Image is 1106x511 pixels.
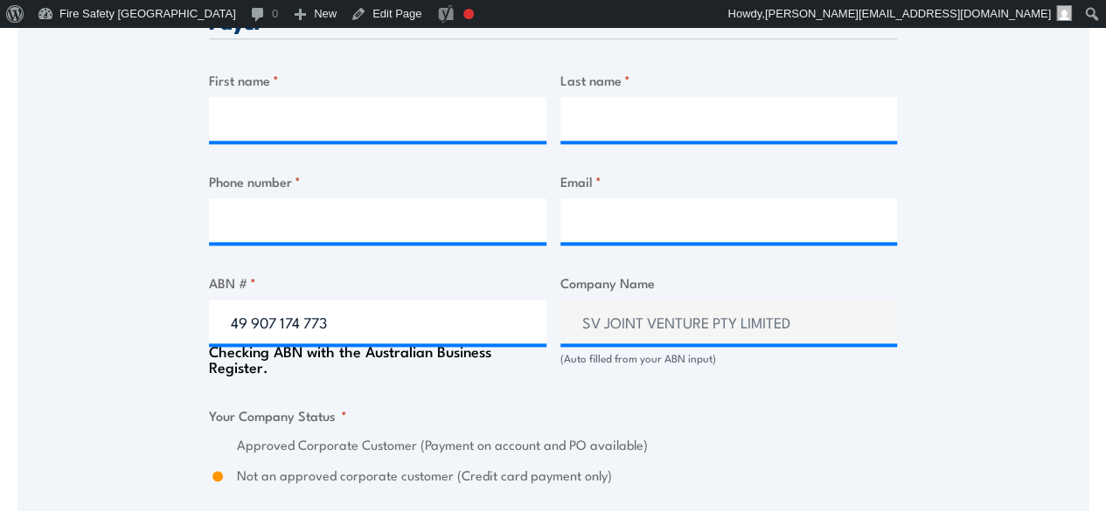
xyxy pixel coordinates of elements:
[209,171,546,191] label: Phone number
[237,466,897,486] label: Not an approved corporate customer (Credit card payment only)
[560,350,898,367] div: (Auto filled from your ABN input)
[765,7,1051,20] span: [PERSON_NAME][EMAIL_ADDRESS][DOMAIN_NAME]
[209,273,546,293] label: ABN #
[560,273,898,293] label: Company Name
[209,70,546,90] label: First name
[463,9,474,19] div: Focus keyphrase not set
[209,343,546,375] div: Checking ABN with the Australian Business Register.
[560,70,898,90] label: Last name
[209,11,897,31] h3: Payer
[560,171,898,191] label: Email
[237,435,897,455] label: Approved Corporate Customer (Payment on account and PO available)
[209,405,347,425] legend: Your Company Status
